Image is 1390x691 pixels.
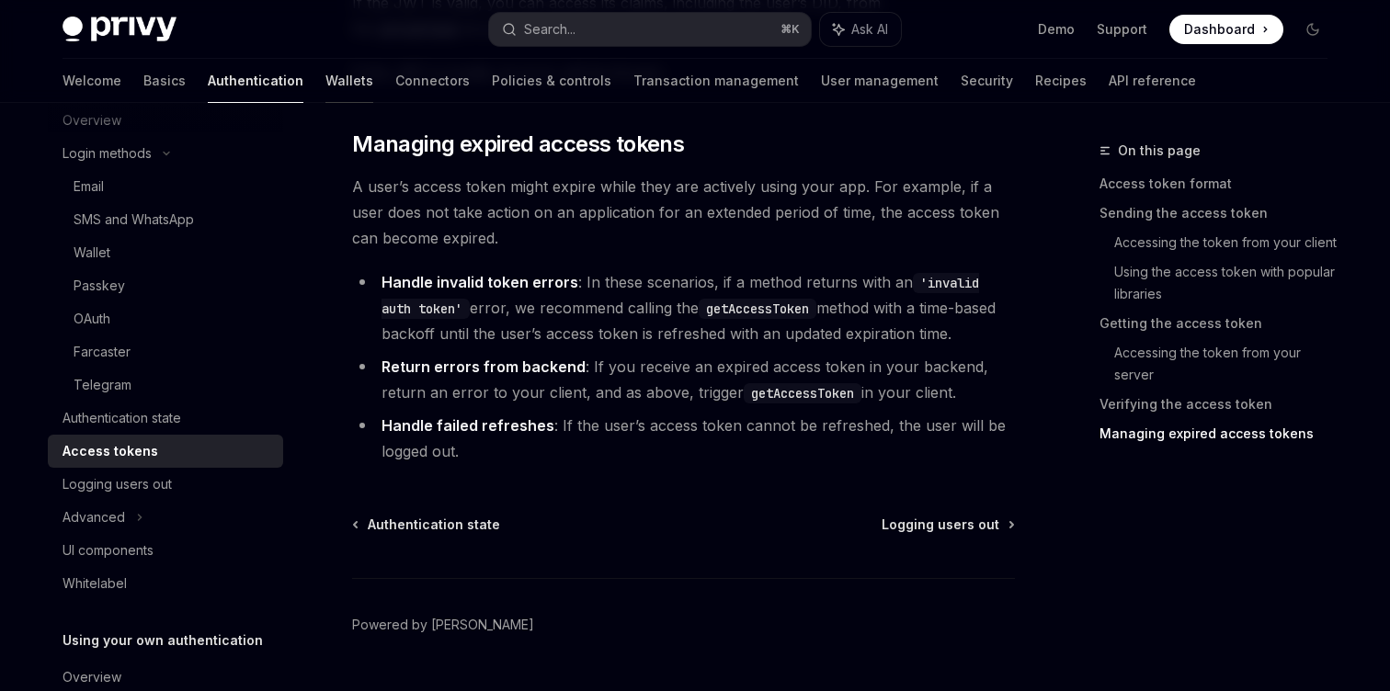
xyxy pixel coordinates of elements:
[74,341,131,363] div: Farcaster
[208,59,303,103] a: Authentication
[524,18,575,40] div: Search...
[395,59,470,103] a: Connectors
[354,515,500,534] a: Authentication state
[352,174,1015,251] span: A user’s access token might expire while they are actively using your app. For example, if a user...
[821,59,939,103] a: User management
[352,269,1015,346] li: : In these scenarios, if a method returns with an error, we recommend calling the method with a t...
[63,539,154,561] div: UI components
[1099,169,1342,198] a: Access token format
[74,209,194,231] div: SMS and WhatsApp
[63,572,127,595] div: Whitelabel
[882,515,999,534] span: Logging users out
[820,13,901,46] button: Ask AI
[1099,419,1342,448] a: Managing expired access tokens
[48,567,283,600] a: Whitelabel
[1114,257,1342,309] a: Using the access token with popular libraries
[744,383,861,403] code: getAccessToken
[48,170,283,203] a: Email
[1184,20,1255,39] span: Dashboard
[63,142,152,164] div: Login methods
[1097,20,1147,39] a: Support
[352,616,534,634] a: Powered by [PERSON_NAME]
[48,468,283,501] a: Logging users out
[48,534,283,567] a: UI components
[352,413,1015,464] li: : If the user’s access token cannot be refreshed, the user will be logged out.
[63,17,177,42] img: dark logo
[352,130,684,159] span: Managing expired access tokens
[63,440,158,462] div: Access tokens
[63,407,181,429] div: Authentication state
[489,13,811,46] button: Search...⌘K
[48,269,283,302] a: Passkey
[368,515,500,534] span: Authentication state
[325,59,373,103] a: Wallets
[352,354,1015,405] li: : If you receive an expired access token in your backend, return an error to your client, and as ...
[74,242,110,264] div: Wallet
[699,299,816,319] code: getAccessToken
[882,515,1013,534] a: Logging users out
[63,506,125,528] div: Advanced
[48,302,283,335] a: OAuth
[74,374,131,396] div: Telegram
[74,275,125,297] div: Passkey
[1114,228,1342,257] a: Accessing the token from your client
[63,629,263,651] h5: Using your own authentication
[1298,15,1327,44] button: Toggle dark mode
[48,203,283,236] a: SMS and WhatsApp
[382,273,578,291] strong: Handle invalid token errors
[1038,20,1075,39] a: Demo
[74,176,104,198] div: Email
[1099,390,1342,419] a: Verifying the access token
[382,357,586,376] strong: Return errors from backend
[1099,198,1342,228] a: Sending the access token
[780,22,800,37] span: ⌘ K
[1114,338,1342,390] a: Accessing the token from your server
[382,416,554,435] strong: Handle failed refreshes
[48,335,283,368] a: Farcaster
[492,59,611,103] a: Policies & controls
[48,402,283,435] a: Authentication state
[48,236,283,269] a: Wallet
[1109,59,1196,103] a: API reference
[1118,140,1201,162] span: On this page
[1169,15,1283,44] a: Dashboard
[1099,309,1342,338] a: Getting the access token
[63,473,172,495] div: Logging users out
[63,59,121,103] a: Welcome
[633,59,799,103] a: Transaction management
[48,435,283,468] a: Access tokens
[1035,59,1087,103] a: Recipes
[63,666,121,688] div: Overview
[382,273,979,319] code: 'invalid auth token'
[143,59,186,103] a: Basics
[961,59,1013,103] a: Security
[851,20,888,39] span: Ask AI
[74,308,110,330] div: OAuth
[48,368,283,402] a: Telegram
